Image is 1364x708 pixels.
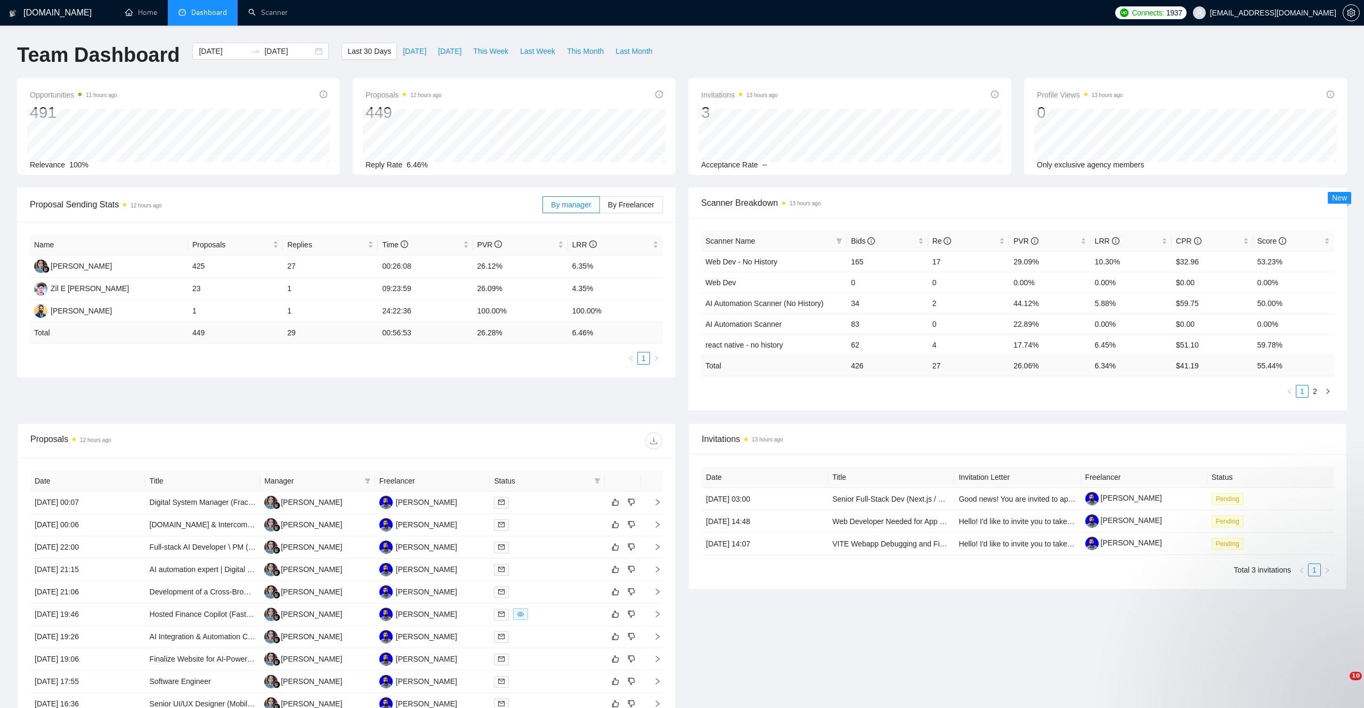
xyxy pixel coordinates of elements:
a: HA[PERSON_NAME] [379,520,457,528]
span: Bids [851,237,875,245]
img: c1gOIuaxbdEgvTUI4v_TLGoNHpZPmsgbkAgQ8e6chJyGIUvczD1eCJdQeFlWXwGJU6 [1085,514,1099,528]
a: Hosted Finance Copilot (FastAPI + FinRobot + [PERSON_NAME]) [150,610,369,618]
td: 24:22:36 [378,300,473,323]
span: Scanner Name [705,237,755,245]
a: SL[PERSON_NAME] [264,542,342,551]
td: 26.12% [473,255,568,278]
div: [PERSON_NAME] [281,631,342,642]
a: Software Engineer [150,677,211,686]
td: 50.00% [1253,293,1335,313]
div: [PERSON_NAME] [51,260,112,272]
span: Acceptance Rate [701,160,758,169]
div: [PERSON_NAME] [396,496,457,508]
span: Profile Views [1037,88,1123,101]
time: 12 hours ago [131,203,161,208]
span: dislike [628,565,635,574]
span: filter [592,473,603,489]
td: 44.12% [1009,293,1090,313]
td: $32.96 [1172,251,1253,272]
input: Start date [199,45,247,57]
button: like [609,563,622,576]
button: download [645,432,662,449]
img: HA [379,585,393,599]
img: HA [379,496,393,509]
li: Next Page [1321,385,1334,398]
span: mail [498,521,505,528]
img: SL [264,653,278,666]
span: mail [498,633,505,640]
span: like [612,632,619,641]
span: download [646,437,662,445]
td: 1 [188,300,283,323]
div: Zil E [PERSON_NAME] [51,283,129,294]
img: c1gOIuaxbdEgvTUI4v_TLGoNHpZPmsgbkAgQ8e6chJyGIUvczD1eCJdQeFlWXwGJU6 [1085,537,1099,550]
span: By Freelancer [608,200,654,209]
button: like [609,630,622,643]
span: info-circle [1194,237,1201,245]
img: gigradar-bm.png [273,636,280,643]
button: like [609,518,622,531]
a: Web Developer Needed for App Development [832,517,984,526]
img: logo [9,5,17,22]
span: Scanner Breakdown [701,196,1334,210]
a: [PERSON_NAME] [1085,516,1162,525]
img: gigradar-bm.png [273,502,280,509]
span: Reply Rate [366,160,402,169]
button: like [609,585,622,598]
th: Replies [283,235,378,255]
a: setting [1343,9,1360,17]
span: like [612,543,619,551]
td: 4.35% [568,278,663,300]
span: mail [498,589,505,595]
iframe: Intercom live chat [1328,672,1353,697]
a: SL[PERSON_NAME] [34,261,112,270]
time: 11 hours ago [86,92,117,98]
span: [DATE] [403,45,426,57]
div: [PERSON_NAME] [396,653,457,665]
span: like [612,677,619,686]
a: HA[PERSON_NAME] [379,542,457,551]
div: [PERSON_NAME] [51,305,112,317]
div: [PERSON_NAME] [396,519,457,530]
span: filter [836,238,842,244]
li: 2 [1309,385,1321,398]
span: info-circle [1031,237,1038,245]
button: dislike [625,496,638,509]
td: 1 [283,300,378,323]
span: like [612,655,619,663]
a: Web Dev [705,278,736,287]
a: SJ[PERSON_NAME] [34,306,112,315]
td: 0 [928,313,1009,334]
span: New [1332,194,1347,202]
td: 26.09% [473,278,568,300]
span: Opportunities [30,88,117,101]
img: SL [264,630,278,643]
span: info-circle [1327,91,1334,98]
img: HA [379,675,393,688]
td: 2 [928,293,1009,313]
span: info-circle [655,91,663,98]
td: 09:23:59 [378,278,473,300]
span: Proposals [192,239,271,251]
div: [PERSON_NAME] [281,496,342,508]
a: SL[PERSON_NAME] [264,565,342,573]
span: Proposals [366,88,442,101]
a: Senior Full‑Stack Dev (Next.js / React Native / Strapi) — Polynesian News App (Contract) [832,495,1128,503]
span: Invitations [701,88,777,101]
span: mail [498,499,505,505]
img: gigradar-bm.png [273,614,280,621]
span: like [612,588,619,596]
span: By manager [551,200,591,209]
span: dislike [628,498,635,506]
span: PVR [477,240,502,249]
td: $59.75 [1172,293,1253,313]
span: left [1286,388,1293,395]
span: info-circle [867,237,875,245]
span: filter [594,478,600,484]
td: 1 [283,278,378,300]
img: c1gOIuaxbdEgvTUI4v_TLGoNHpZPmsgbkAgQ8e6chJyGIUvczD1eCJdQeFlWXwGJU6 [1085,492,1099,505]
button: like [609,608,622,621]
img: SL [264,563,278,576]
td: 17 [928,251,1009,272]
span: right [653,355,660,361]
